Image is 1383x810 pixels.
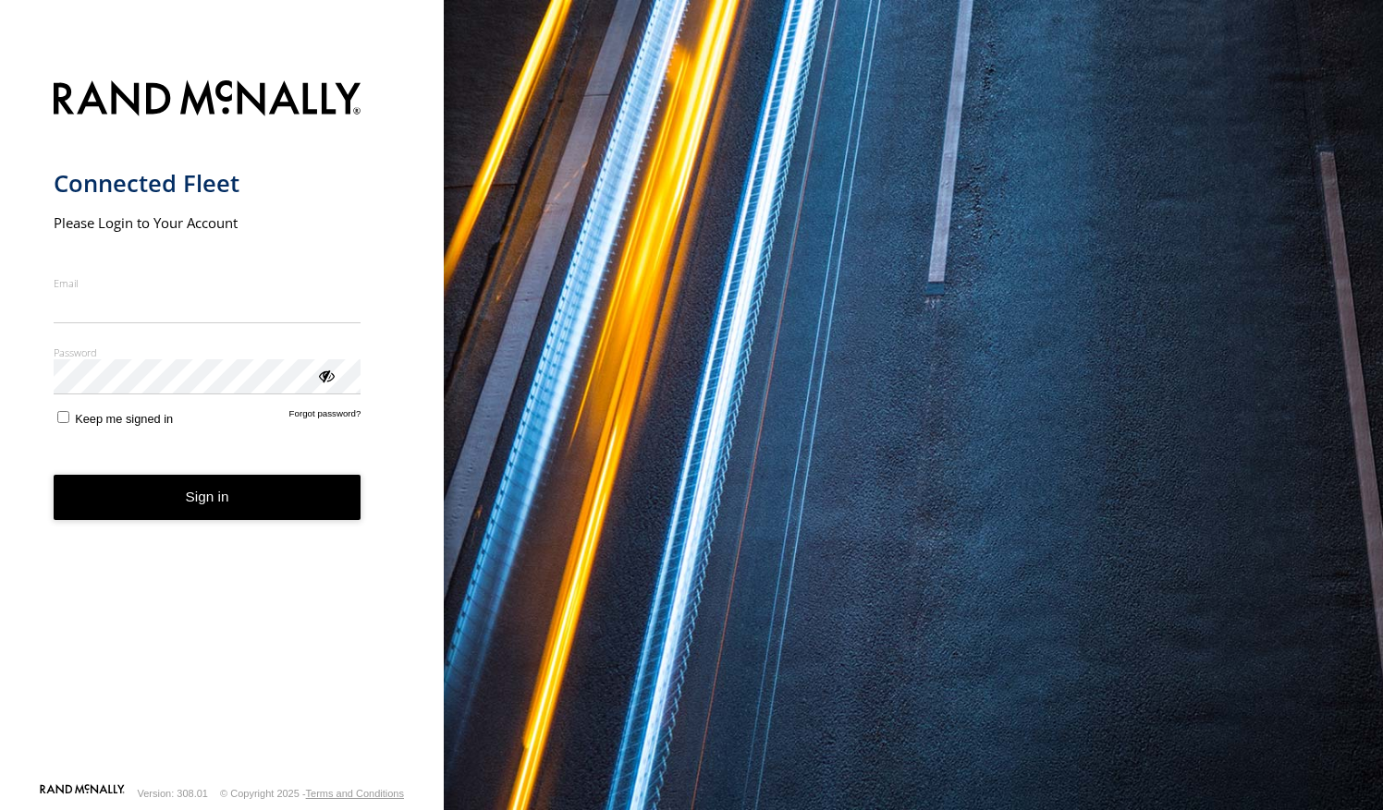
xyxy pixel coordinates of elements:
h2: Please Login to Your Account [54,213,361,232]
label: Email [54,276,361,290]
form: main [54,69,391,782]
label: Password [54,345,361,359]
button: Sign in [54,475,361,520]
a: Terms and Conditions [306,788,404,799]
input: Keep me signed in [57,411,69,423]
div: © Copyright 2025 - [220,788,404,799]
div: Version: 308.01 [138,788,208,799]
img: Rand McNally [54,77,361,124]
span: Keep me signed in [75,412,173,426]
div: ViewPassword [316,366,335,384]
h1: Connected Fleet [54,168,361,199]
a: Forgot password? [289,408,361,426]
a: Visit our Website [40,784,125,803]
